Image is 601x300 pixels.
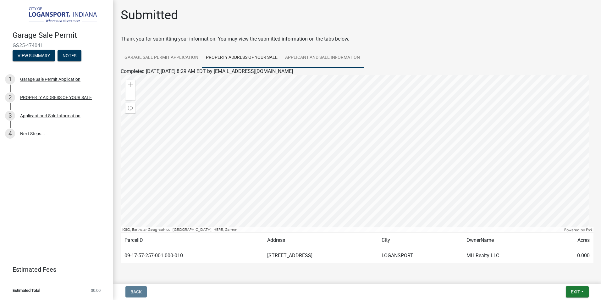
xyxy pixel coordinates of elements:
td: 0.000 [550,248,593,264]
h4: Garage Sale Permit [13,31,108,40]
div: Zoom out [125,90,135,100]
span: GS25-474041 [13,42,101,48]
button: Notes [58,50,81,61]
a: Estimated Fees [5,263,103,276]
div: 3 [5,111,15,121]
a: PROPERTY ADDRESS OF YOUR SALE [202,48,281,68]
wm-modal-confirm: Notes [58,53,81,58]
span: $0.00 [91,288,101,292]
div: Powered by [563,227,593,232]
td: Address [263,233,378,248]
div: 2 [5,92,15,103]
a: Esri [586,228,592,232]
button: Back [125,286,147,297]
span: Exit [571,289,580,294]
button: Exit [566,286,589,297]
div: Zoom in [125,80,135,90]
div: Garage Sale Permit Application [20,77,80,81]
a: Garage Sale Permit Application [121,48,202,68]
div: IGIO, Earthstar Geographics | [GEOGRAPHIC_DATA], HERE, Garmin [121,227,563,232]
img: City of Logansport, Indiana [13,7,103,24]
td: LOGANSPORT [378,248,463,264]
div: Applicant and Sale Information [20,114,80,118]
span: Completed [DATE][DATE] 8:29 AM EDT by [EMAIL_ADDRESS][DOMAIN_NAME] [121,68,293,74]
td: OwnerName [463,233,550,248]
td: [STREET_ADDRESS] [263,248,378,264]
h1: Submitted [121,8,178,23]
a: Applicant and Sale Information [281,48,364,68]
div: Thank you for submitting your information. You may view the submitted information on the tabs below. [121,35,593,43]
wm-modal-confirm: Summary [13,53,55,58]
div: Find my location [125,103,135,113]
td: 09-17-57-257-001.000-010 [121,248,263,264]
td: Acres [550,233,593,248]
span: Back [130,289,142,294]
td: ParcelID [121,233,263,248]
button: View Summary [13,50,55,61]
td: MH Realty LLC [463,248,550,264]
div: 4 [5,129,15,139]
td: City [378,233,463,248]
div: PROPERTY ADDRESS OF YOUR SALE [20,95,92,100]
div: 1 [5,74,15,84]
span: Estimated Total [13,288,40,292]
